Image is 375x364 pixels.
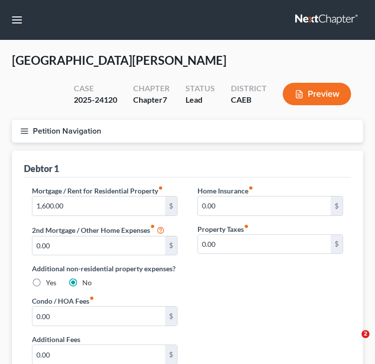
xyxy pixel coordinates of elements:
input: -- [198,235,331,254]
i: fiber_manual_record [248,185,253,190]
div: Debtor 1 [24,163,59,175]
button: Petition Navigation [12,120,363,143]
span: [GEOGRAPHIC_DATA][PERSON_NAME] [12,53,226,67]
div: $ [165,196,177,215]
label: 2nd Mortgage / Other Home Expenses [32,224,165,236]
div: Lead [186,94,215,106]
input: -- [32,345,165,364]
div: Chapter [133,83,170,94]
span: 7 [163,95,167,104]
label: Additional Fees [32,334,80,345]
input: -- [32,307,165,326]
input: -- [32,236,165,255]
button: Preview [283,83,351,105]
i: fiber_manual_record [158,185,163,190]
div: $ [165,236,177,255]
label: Property Taxes [197,224,249,234]
div: District [231,83,267,94]
i: fiber_manual_record [244,224,249,229]
div: $ [165,307,177,326]
i: fiber_manual_record [89,296,94,301]
div: 2025-24120 [74,94,117,106]
div: CAEB [231,94,267,106]
i: fiber_manual_record [150,224,155,229]
div: Status [186,83,215,94]
iframe: Intercom live chat [341,330,365,354]
div: Case [74,83,117,94]
label: Home Insurance [197,185,253,196]
label: Condo / HOA Fees [32,296,94,306]
label: Yes [46,278,56,288]
div: Chapter [133,94,170,106]
label: Mortgage / Rent for Residential Property [32,185,163,196]
input: -- [32,196,165,215]
span: 2 [362,330,370,338]
div: $ [331,235,343,254]
label: Additional non-residential property expenses? [32,263,178,274]
div: $ [331,196,343,215]
div: $ [165,345,177,364]
input: -- [198,196,331,215]
label: No [82,278,92,288]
